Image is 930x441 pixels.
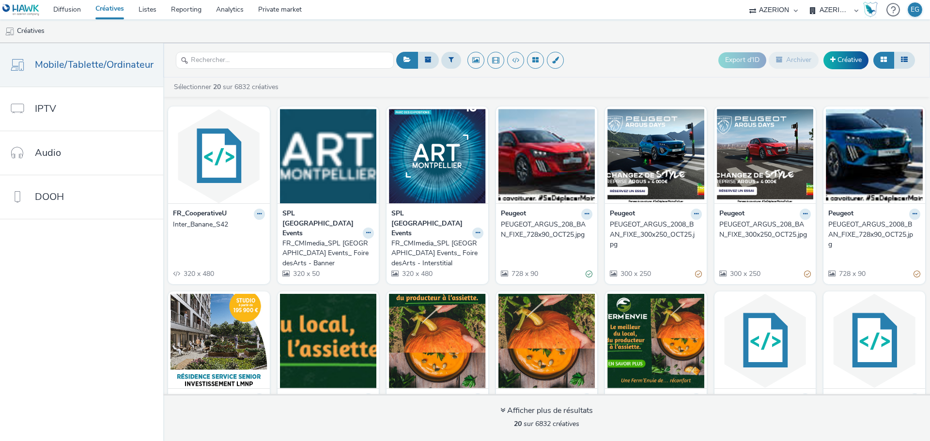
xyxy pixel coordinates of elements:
[501,394,540,405] strong: FERM'ENVIE
[838,269,866,278] span: 728 x 90
[610,220,698,249] div: PEUGEOT_ARGUS_2008_BAN_FIXE_300x250_OCT25.jpg
[292,269,320,278] span: 320 x 50
[826,294,923,388] img: Bonifay_Interstitiel_320x480_OctNov25 visual
[173,220,265,229] a: Inter_Banane_S42
[911,2,919,17] div: EG
[173,209,227,220] strong: FR_CooperativeU
[914,269,920,279] div: Partiellement valide
[717,109,814,203] img: PEUGEOT_ARGUS_208_BAN_FIXE_300x250_OCT25.jpg visual
[498,294,595,388] img: 1718_FERM_ENVIE_GRAND_ANGLE_300x600px.jpg visual
[280,294,377,388] img: 1718_FERM_ENVIE_MEGA_BANNIERE_728x90px.jpg visual
[719,220,811,240] a: PEUGEOT_ARGUS_208_BAN_FIXE_300x250_OCT25.jpg
[173,394,189,405] strong: Icade
[511,269,538,278] span: 728 x 90
[719,209,744,220] strong: Peugeot
[717,294,814,388] img: HONDA ZRV_DTS_CPM_Direct_Q4 2025 MPU visual
[35,102,56,116] span: IPTV
[282,394,322,405] strong: FERM'ENVIE
[719,394,740,405] strong: Honda
[620,269,651,278] span: 300 x 250
[391,394,431,405] strong: FERM'ENVIE
[719,220,807,240] div: PEUGEOT_ARGUS_208_BAN_FIXE_300x250_OCT25.jpg
[828,220,916,249] div: PEUGEOT_ARGUS_2008_BAN_FIXE_728x90_OCT25.jpg
[501,209,526,220] strong: Peugeot
[401,269,433,278] span: 320 x 480
[282,239,371,268] div: FR_CMImedia_SPL [GEOGRAPHIC_DATA] Events_ FoiredesArts - Banner
[173,82,282,91] a: Sélectionner sur 6832 créatives
[873,52,894,68] button: Grille
[607,294,704,388] img: 1718_FERM_ENVIE_PAVE_300x250px.jpg visual
[176,52,394,69] input: Rechercher...
[391,209,470,238] strong: SPL [GEOGRAPHIC_DATA] Events
[170,294,267,388] img: cadePromotion_PrgToulouse_MobileRCS_Oct_2025 | Interstitial visual
[695,269,702,279] div: Partiellement valide
[769,52,819,68] button: Archiver
[826,109,923,203] img: PEUGEOT_ARGUS_2008_BAN_FIXE_728x90_OCT25.jpg visual
[282,239,374,268] a: FR_CMImedia_SPL [GEOGRAPHIC_DATA] Events_ FoiredesArts - Banner
[280,109,377,203] img: FR_CMImedia_SPL Occitanie Events_ FoiredesArts - Banner visual
[804,269,811,279] div: Partiellement valide
[828,209,853,220] strong: Peugeot
[501,220,589,240] div: PEUGEOT_ARGUS_208_BAN_FIXE_728x90_OCT25.jpg
[514,419,522,428] strong: 20
[183,269,214,278] span: 320 x 480
[170,109,267,203] img: Inter_Banane_S42 visual
[828,220,920,249] a: PEUGEOT_ARGUS_2008_BAN_FIXE_728x90_OCT25.jpg
[729,269,760,278] span: 300 x 250
[863,2,882,17] a: Hawk Academy
[389,109,486,203] img: FR_CMImedia_SPL Occitanie Events_ FoiredesArts - Interstitial visual
[35,58,154,72] span: Mobile/Tablette/Ordinateur
[173,220,261,229] div: Inter_Banane_S42
[2,4,40,16] img: undefined Logo
[498,109,595,203] img: PEUGEOT_ARGUS_208_BAN_FIXE_728x90_OCT25.jpg visual
[586,269,592,279] div: Valide
[391,239,483,268] a: FR_CMImedia_SPL [GEOGRAPHIC_DATA] Events_ FoiredesArts - Interstitial
[863,2,878,17] img: Hawk Academy
[823,51,868,69] a: Créative
[213,82,221,91] strong: 20
[894,52,915,68] button: Liste
[500,405,593,416] div: Afficher plus de résultats
[35,146,61,160] span: Audio
[718,52,766,68] button: Export d'ID
[282,209,361,238] strong: SPL [GEOGRAPHIC_DATA] Events
[514,419,579,428] span: sur 6832 créatives
[610,209,635,220] strong: Peugeot
[828,394,852,405] strong: Bonifay
[389,294,486,388] img: 1718_FERM_ENVIE_MOBILE_320x480px.jpg visual
[607,109,704,203] img: PEUGEOT_ARGUS_2008_BAN_FIXE_300x250_OCT25.jpg visual
[610,220,702,249] a: PEUGEOT_ARGUS_2008_BAN_FIXE_300x250_OCT25.jpg
[35,190,64,204] span: DOOH
[501,220,593,240] a: PEUGEOT_ARGUS_208_BAN_FIXE_728x90_OCT25.jpg
[391,239,480,268] div: FR_CMImedia_SPL [GEOGRAPHIC_DATA] Events_ FoiredesArts - Interstitial
[610,394,649,405] strong: FERM'ENVIE
[5,27,15,36] img: mobile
